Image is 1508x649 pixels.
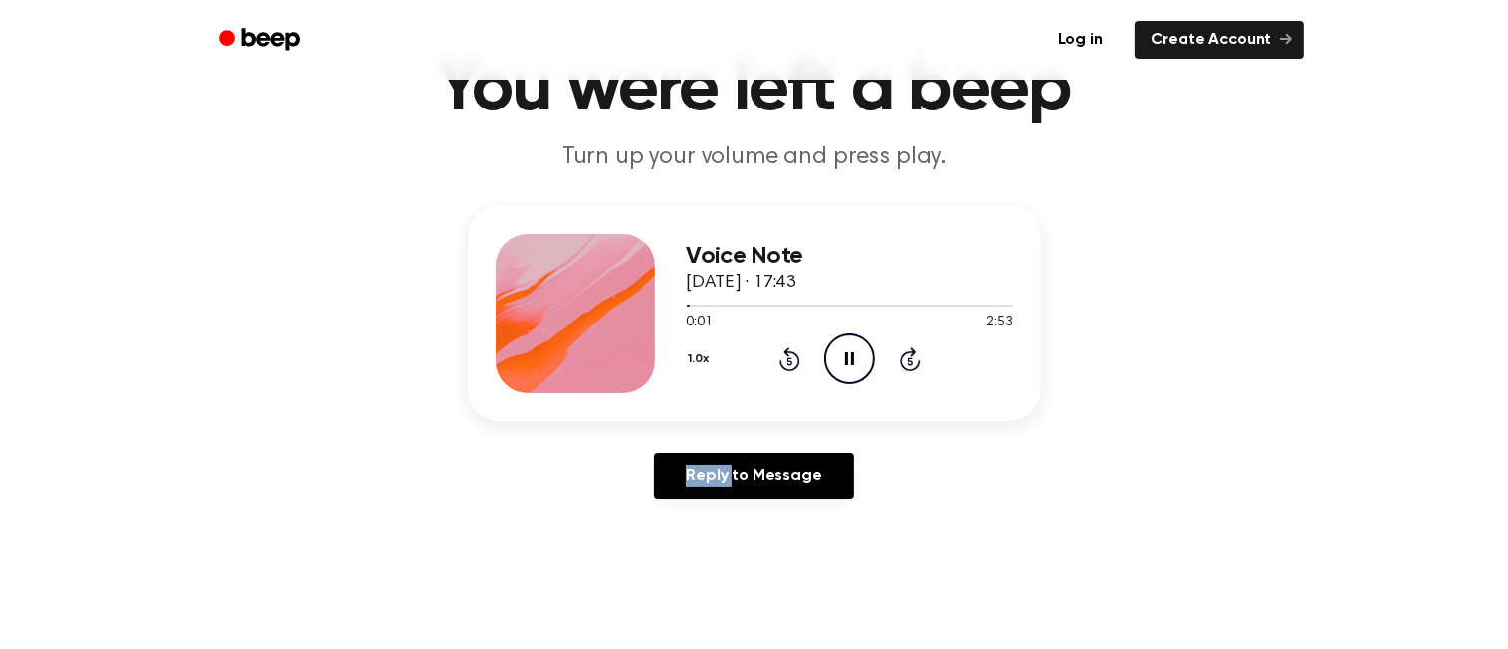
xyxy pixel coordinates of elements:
a: Log in [1038,17,1123,63]
a: Create Account [1135,21,1304,59]
span: 0:01 [687,313,713,333]
h1: You were left a beep [245,54,1264,125]
span: [DATE] · 17:43 [687,274,796,292]
span: 2:53 [986,313,1012,333]
a: Beep [205,21,318,60]
a: Reply to Message [654,453,853,499]
p: Turn up your volume and press play. [372,141,1137,174]
button: 1.0x [687,342,717,376]
h3: Voice Note [687,243,1013,270]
